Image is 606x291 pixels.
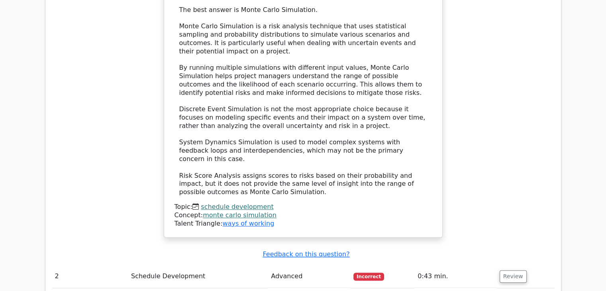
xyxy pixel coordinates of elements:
a: schedule development [201,203,273,210]
td: 2 [52,265,128,288]
td: Advanced [268,265,350,288]
button: Review [500,270,527,283]
div: Topic: [175,203,432,211]
td: Schedule Development [128,265,268,288]
td: 0:43 min. [414,265,496,288]
a: monte carlo simulation [203,211,277,219]
div: Talent Triangle: [175,203,432,228]
div: The best answer is Monte Carlo Simulation. Monte Carlo Simulation is a risk analysis technique th... [179,6,427,197]
a: Feedback on this question? [263,250,349,258]
div: Concept: [175,211,432,220]
a: ways of working [222,220,274,227]
span: Incorrect [353,273,384,281]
